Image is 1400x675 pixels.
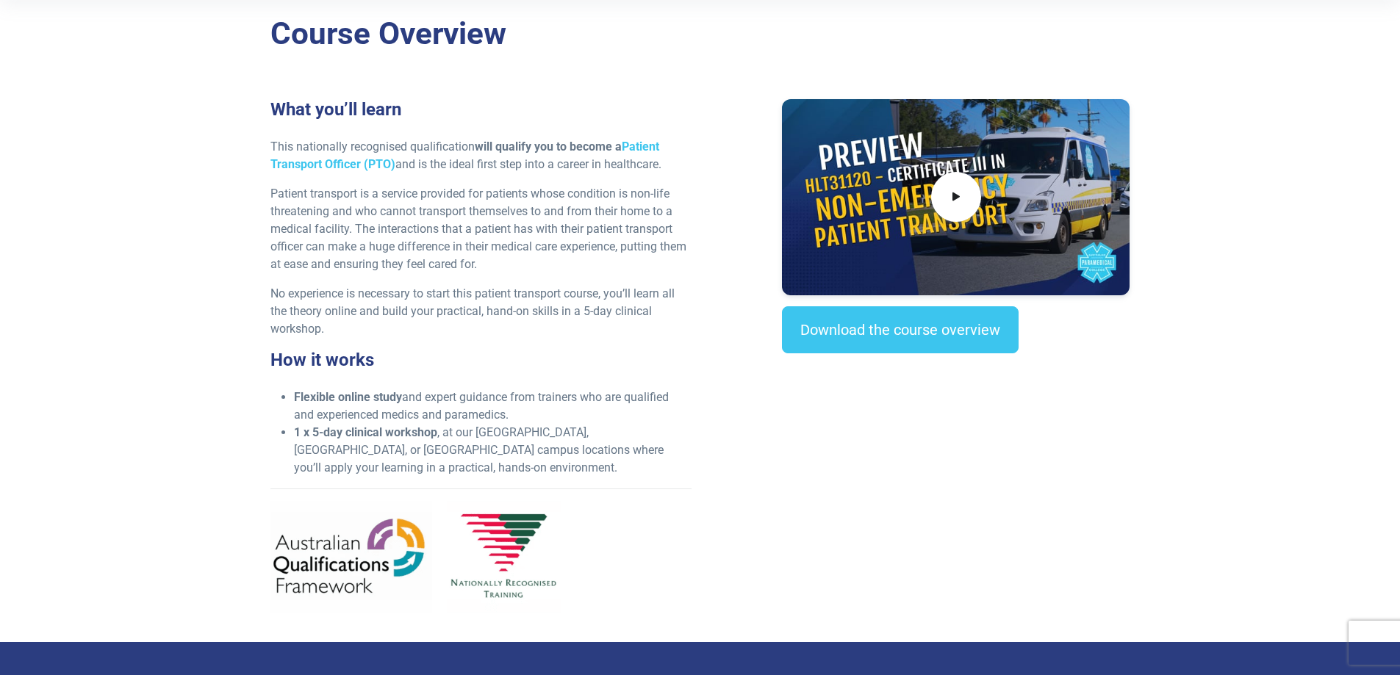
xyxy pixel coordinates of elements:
[270,140,659,171] a: Patient Transport Officer (PTO)
[294,424,692,477] li: , at our [GEOGRAPHIC_DATA], [GEOGRAPHIC_DATA], or [GEOGRAPHIC_DATA] campus locations where you’ll...
[294,389,692,424] li: and expert guidance from trainers who are qualified and experienced medics and paramedics.
[782,383,1130,458] iframe: EmbedSocial Universal Widget
[270,285,692,338] p: No experience is necessary to start this patient transport course, you’ll learn all the theory on...
[270,140,659,171] strong: will qualify you to become a
[270,185,692,273] p: Patient transport is a service provided for patients whose condition is non-life threatening and ...
[294,425,437,439] strong: 1 x 5-day clinical workshop
[294,390,402,404] strong: Flexible online study
[782,306,1019,353] a: Download the course overview
[270,15,1130,53] h2: Course Overview
[270,350,692,371] h3: How it works
[270,138,692,173] p: This nationally recognised qualification and is the ideal first step into a career in healthcare.
[270,99,692,120] h3: What you’ll learn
